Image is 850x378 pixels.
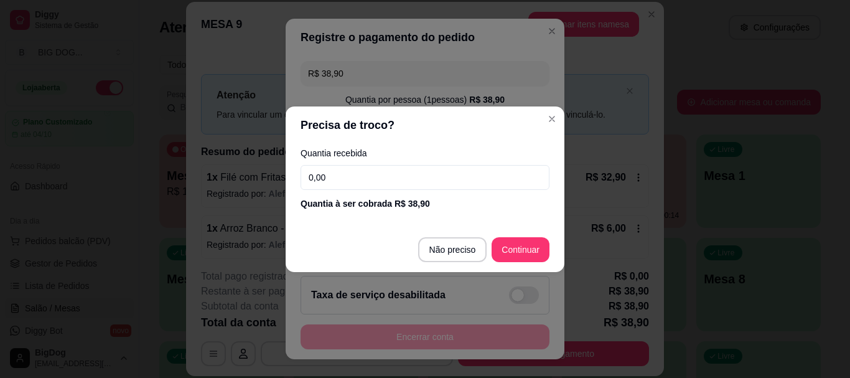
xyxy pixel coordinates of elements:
header: Precisa de troco? [286,106,564,144]
button: Close [542,109,562,129]
button: Continuar [492,237,549,262]
label: Quantia recebida [301,149,549,158]
div: Quantia à ser cobrada R$ 38,90 [301,197,549,210]
button: Não preciso [418,237,487,262]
